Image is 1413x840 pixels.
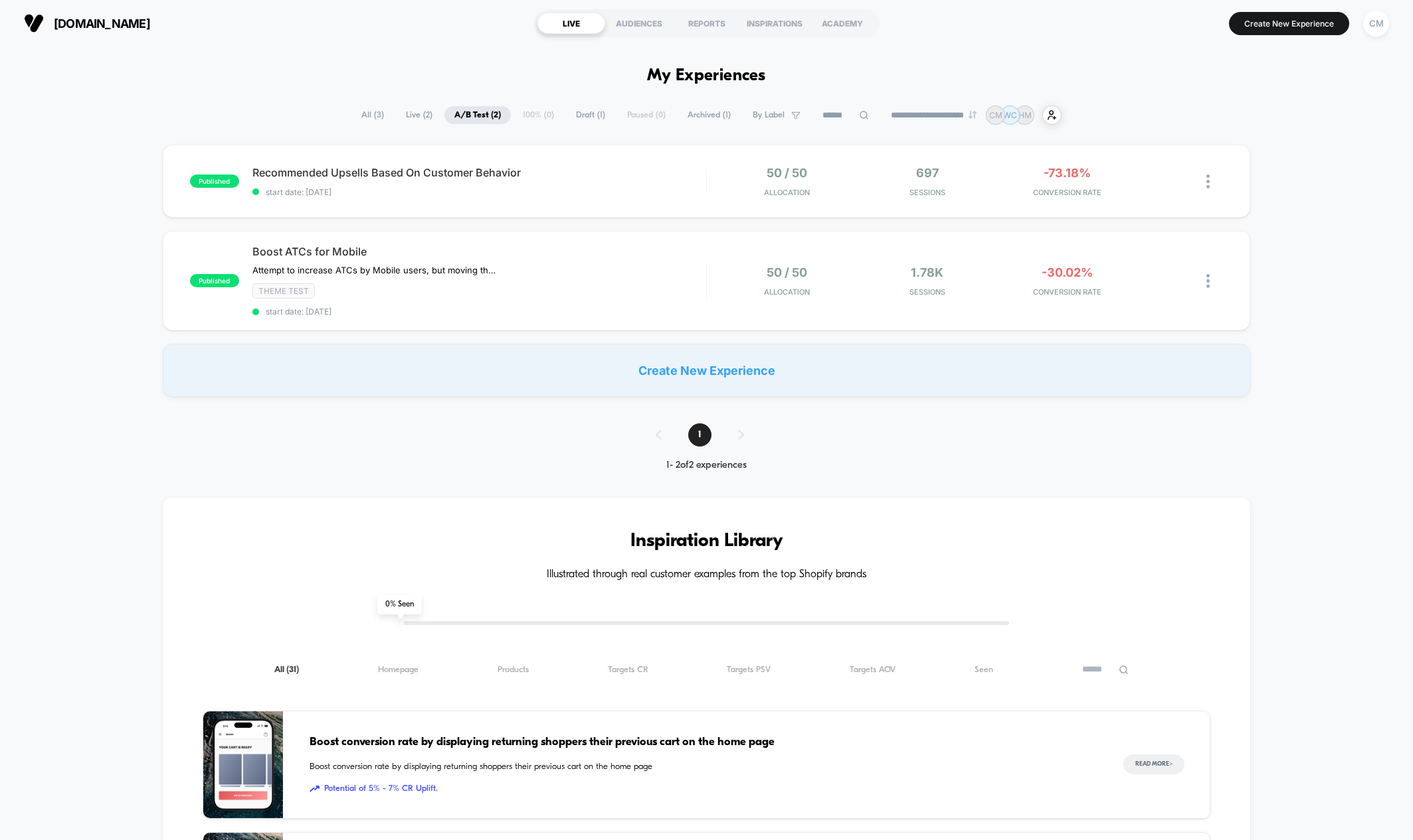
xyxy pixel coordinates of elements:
[764,188,810,197] span: Allocation
[764,287,810,297] span: Allocation
[54,17,150,31] span: [DOMAIN_NAME]
[163,344,1251,397] div: Create New Experience
[642,460,771,471] div: 1 - 2 of 2 experiences
[203,569,1211,581] h4: Illustrated through real customer examples from the top Shopify brands
[673,13,741,34] div: REPORTS
[1042,265,1093,279] span: -30.02%
[310,782,1097,796] span: Potential of 5% - 7% CR Uplift.
[1000,188,1134,197] span: CONVERSION RATE
[444,106,511,124] span: A/B Test ( 2 )
[605,13,673,34] div: AUDIENCES
[537,13,605,34] div: LIVE
[1206,274,1210,288] img: close
[396,106,442,124] span: Live ( 2 )
[1206,175,1210,188] img: close
[252,283,315,299] span: Theme Test
[190,274,239,287] span: published
[203,711,283,818] img: Boost conversion rate by displaying returning shoppers their previous cart on the home page
[252,245,706,258] span: Boost ATCs for Mobile
[1003,110,1017,120] p: WC
[1123,754,1184,774] button: Read More>
[860,188,994,197] span: Sessions
[647,66,766,86] h1: My Experiences
[808,13,876,34] div: ACADEMY
[1018,110,1032,120] p: HM
[1229,12,1349,35] button: Create New Experience
[767,265,807,279] span: 50 / 50
[286,665,299,674] span: ( 31 )
[753,110,785,120] span: By Label
[911,265,943,279] span: 1.78k
[310,734,1097,751] span: Boost conversion rate by displaying returning shoppers their previous cart on the home page
[1044,166,1091,180] span: -73.18%
[1359,10,1393,37] button: CM
[252,166,706,179] span: Recommended Upsells Based On Customer Behavior
[310,760,1097,774] span: Boost conversion rate by displaying returning shoppers their previous cart on the home page
[727,665,771,675] span: Targets PSV
[377,595,422,614] span: 0 % Seen
[608,665,648,675] span: Targets CR
[203,531,1211,552] h3: Inspiration Library
[678,106,741,124] span: Archived ( 1 )
[975,665,993,675] span: Seen
[378,665,419,675] span: Homepage
[850,665,895,675] span: Targets AOV
[351,106,394,124] span: All ( 3 )
[860,287,994,297] span: Sessions
[190,175,239,188] span: published
[252,265,499,275] span: Attempt to increase ATCs by Mobile users, but moving the Buy Now button above the description and...
[566,106,615,124] span: Draft ( 1 )
[969,111,977,119] img: end
[688,423,711,447] span: 1
[498,665,529,675] span: Products
[916,166,939,180] span: 697
[274,665,299,675] span: All
[767,166,807,180] span: 50 / 50
[252,307,706,316] span: start date: [DATE]
[20,13,154,34] button: [DOMAIN_NAME]
[252,187,706,197] span: start date: [DATE]
[741,13,808,34] div: INSPIRATIONS
[24,13,44,33] img: Visually logo
[1000,287,1134,297] span: CONVERSION RATE
[1363,11,1389,36] div: CM
[989,110,1002,120] p: CM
